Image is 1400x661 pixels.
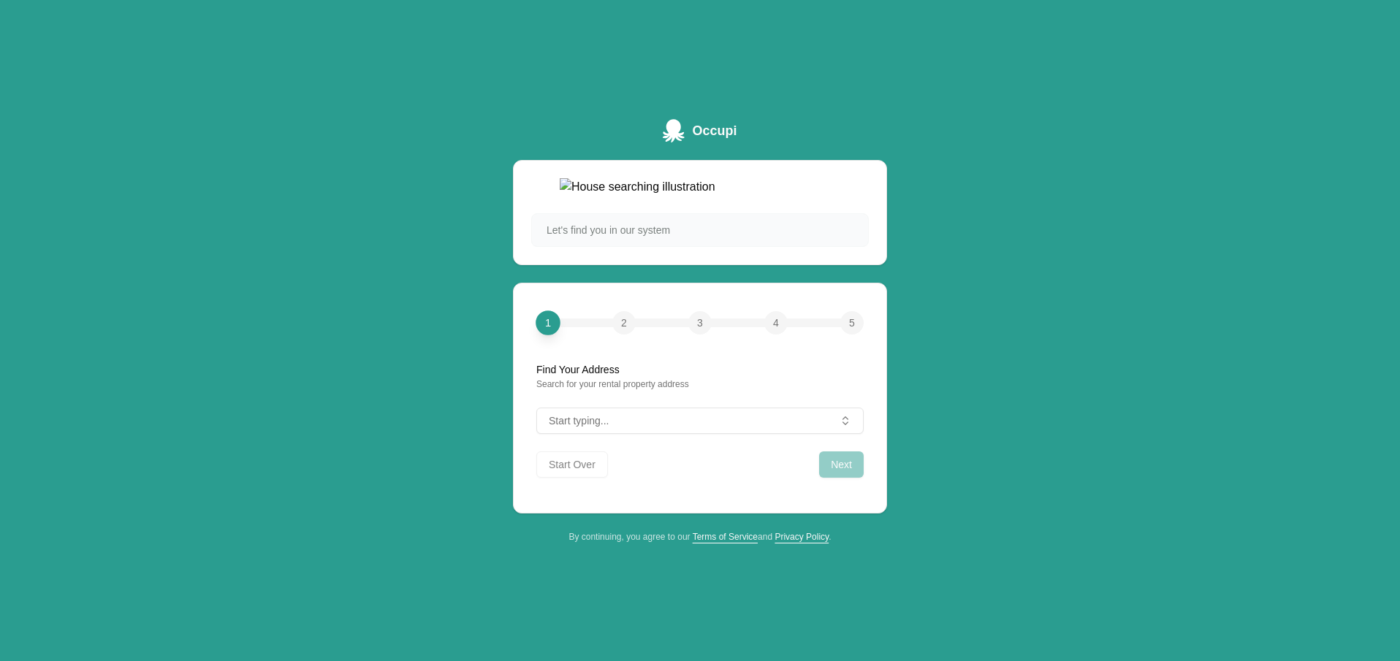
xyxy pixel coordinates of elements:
a: Terms of Service [693,532,758,542]
div: By continuing, you agree to our and . [513,531,887,543]
span: Start typing... [549,413,609,428]
span: Occupi [692,121,737,141]
img: House searching illustration [560,178,840,196]
span: 4 [773,316,779,330]
span: 2 [621,316,627,330]
a: Occupi [663,119,737,142]
span: 3 [697,316,703,330]
span: Let's find you in our system [547,223,670,237]
a: Privacy Policy [775,532,829,542]
span: 5 [849,316,855,330]
div: Find Your Address [536,362,864,377]
span: 1 [545,315,551,330]
div: Search for your rental property address [536,378,864,390]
